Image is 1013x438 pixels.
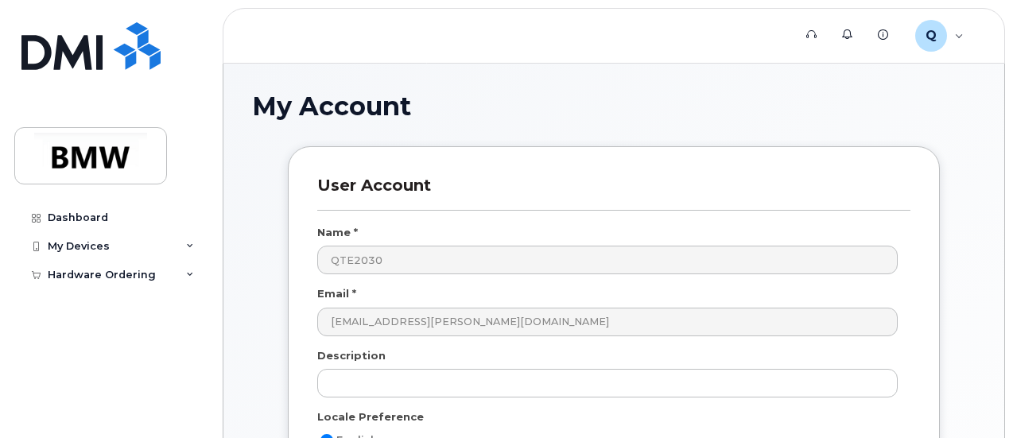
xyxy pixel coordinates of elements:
[317,225,358,240] label: Name *
[317,286,356,301] label: Email *
[317,409,424,424] label: Locale Preference
[317,176,910,210] h3: User Account
[317,348,386,363] label: Description
[252,92,976,120] h1: My Account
